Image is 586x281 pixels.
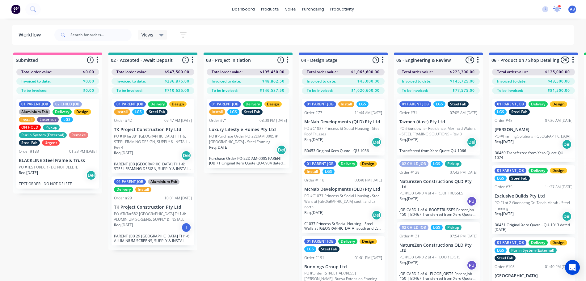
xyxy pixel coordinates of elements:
[114,222,133,228] p: Req. [DATE]
[243,101,262,107] div: Delivery
[495,255,516,261] div: Steel Fab
[495,248,507,253] div: LGS
[318,246,339,252] div: Steel Fab
[355,255,382,261] div: 01:01 PM [DATE]
[116,88,142,93] span: To be invoiced:
[260,88,285,93] span: $146,587.50
[302,159,385,233] div: 01 PARENT JOBDeliveryDesignInstallLGSOrder #11803:40 PM [DATE]McNab Developments (QLD) Pty LtdPO ...
[497,88,523,93] span: To be invoiced:
[114,195,132,201] div: Order #29
[402,69,433,75] span: Total order value:
[262,79,285,84] span: $48,862.50
[114,187,133,192] div: Delivery
[397,159,480,219] div: 02 CHILD JOBLGSPickupOrder #12907:42 PM [DATE]NatureZen Constructions QLD Pty LtdPO #JOB CARD 4 o...
[355,110,382,116] div: 11:44 AM [DATE]
[114,150,133,156] p: Req. [DATE]
[242,109,263,115] div: Steel Fab
[495,240,526,245] div: 01 PARENT JOB
[304,161,336,167] div: 01 PARENT JOB
[209,145,228,150] p: Req. [DATE]
[181,151,191,160] div: Del
[399,119,477,125] p: Tazmen (Aust) Pty Ltd
[550,101,567,107] div: Design
[570,6,575,12] span: AB
[165,88,189,93] span: $710,625.00
[467,260,477,270] div: PU
[21,88,47,93] span: To be invoiced:
[509,248,557,253] div: Purlin System (External)
[495,168,526,173] div: 01 PARENT JOB
[83,69,94,75] span: $0.00
[445,225,462,230] div: Pickup
[356,101,369,107] div: LGS
[338,161,357,167] div: Delivery
[209,134,287,145] p: PO #Purchase Order PO-22DIAM-0005 #[GEOGRAPHIC_DATA] - Steel Framing
[550,168,567,173] div: Design
[165,69,189,75] span: $947,500.00
[399,225,428,230] div: 02 CHILD JOB
[497,79,526,84] span: Invoiced to date:
[495,109,507,115] div: LGS
[445,161,462,167] div: Pickup
[21,79,51,84] span: Invoiced to date:
[114,205,192,210] p: TK Project Construction Pty Ltd
[402,88,428,93] span: To be invoiced:
[431,225,443,230] div: LGS
[548,79,570,84] span: $43,500.00
[304,169,320,174] div: Install
[83,79,94,84] span: $0.00
[70,29,132,41] input: Search for orders...
[19,101,51,107] div: 01 PARENT JOB
[86,170,96,180] div: Del
[467,196,477,206] div: PU
[495,127,572,132] p: [PERSON_NAME]
[135,187,151,192] div: Install
[258,5,282,14] div: products
[399,170,419,175] div: Order #129
[114,211,192,222] p: PO #TKTar882 [GEOGRAPHIC_DATA] TH1-6: ALUMINIUM SCREENS, SUPPLY & INSTALL
[304,126,382,137] p: PO #C1037 Princess St Social Housing - Steel Roof Trusses
[19,109,50,115] div: Aluminium Fab
[399,137,419,143] p: Req. [DATE]
[453,88,475,93] span: $77,575.00
[209,127,287,132] p: Luxury Lifestyle Homes Pty Ltd
[19,170,38,176] p: Req. [DATE]
[372,137,382,147] div: Del
[181,223,191,232] div: I
[212,88,238,93] span: To be invoiced:
[495,139,514,145] p: Req. [DATE]
[207,99,289,168] div: 01 PARENT JOBDeliveryDesignInstallLGSSteel FabOrder #7108:00 PM [DATE]Luxury Lifestyle Homes Pty ...
[304,210,323,215] p: Req. [DATE]
[399,196,419,202] p: Req. [DATE]
[509,176,530,181] div: Steel Fab
[259,118,287,123] div: 08:00 PM [DATE]
[360,239,377,244] div: Design
[450,110,477,116] div: 07:05 AM [DATE]
[399,243,477,253] p: NatureZen Constructions QLD Pty Ltd
[304,177,324,183] div: Order #118
[495,194,572,199] p: Exclusive Builds Pty Ltd
[53,109,72,115] div: Delivery
[11,5,20,14] img: Factory
[53,101,82,107] div: 02 CHILD JOB
[114,179,146,185] div: 01 PARENT JOB
[372,210,382,220] div: Del
[209,101,241,107] div: 01 PARENT JOB
[114,118,132,123] div: Order #42
[304,119,382,125] p: McNab Developments (QLD) Pty Ltd
[399,190,463,196] p: PO #JOB CARD 4 of 4 - ROOF TRUSSES
[399,148,477,153] p: Transferred from Xero Quote QU-1066
[495,176,507,181] div: LGS
[545,118,572,123] div: 07:36 AM [DATE]
[529,240,548,245] div: Delivery
[112,99,194,173] div: 01 PARENT JOBDeliveryDesignInstallLGSSteel FabOrder #4209:47 AM [DATE]TK Project Construction Pty...
[323,169,335,174] div: LGS
[114,109,130,115] div: Install
[304,110,322,116] div: Order #77
[304,187,382,192] p: McNab Developments (QLD) Pty Ltd
[450,233,477,239] div: 07:54 PM [DATE]
[529,101,548,107] div: Delivery
[146,109,167,115] div: Steel Fab
[304,101,336,107] div: 01 PARENT JOB
[164,195,192,201] div: 10:01 AM [DATE]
